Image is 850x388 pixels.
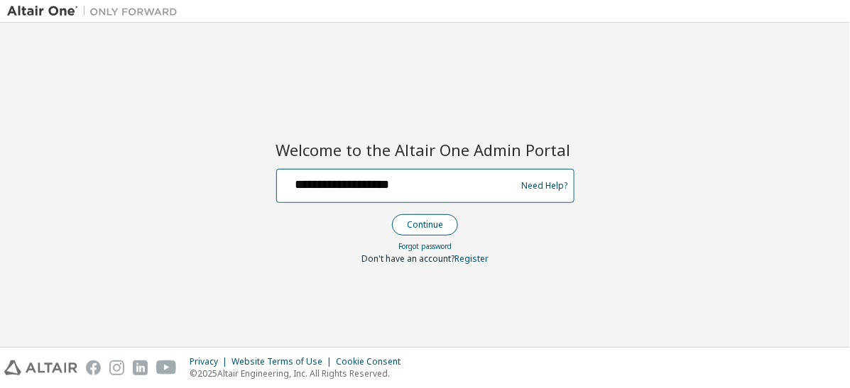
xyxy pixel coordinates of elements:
div: Privacy [190,356,231,367]
h2: Welcome to the Altair One Admin Portal [276,140,574,160]
img: altair_logo.svg [4,360,77,375]
div: Website Terms of Use [231,356,336,367]
a: Register [454,253,489,265]
img: linkedin.svg [133,360,148,375]
span: Don't have an account? [361,253,454,265]
div: Cookie Consent [336,356,409,367]
p: © 2025 Altair Engineering, Inc. All Rights Reserved. [190,367,409,379]
button: Continue [392,214,458,235]
img: instagram.svg [109,360,124,375]
a: Need Help? [522,185,568,186]
img: youtube.svg [156,360,177,375]
img: Altair One [7,4,185,18]
a: Forgot password [398,241,452,251]
img: facebook.svg [86,360,101,375]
